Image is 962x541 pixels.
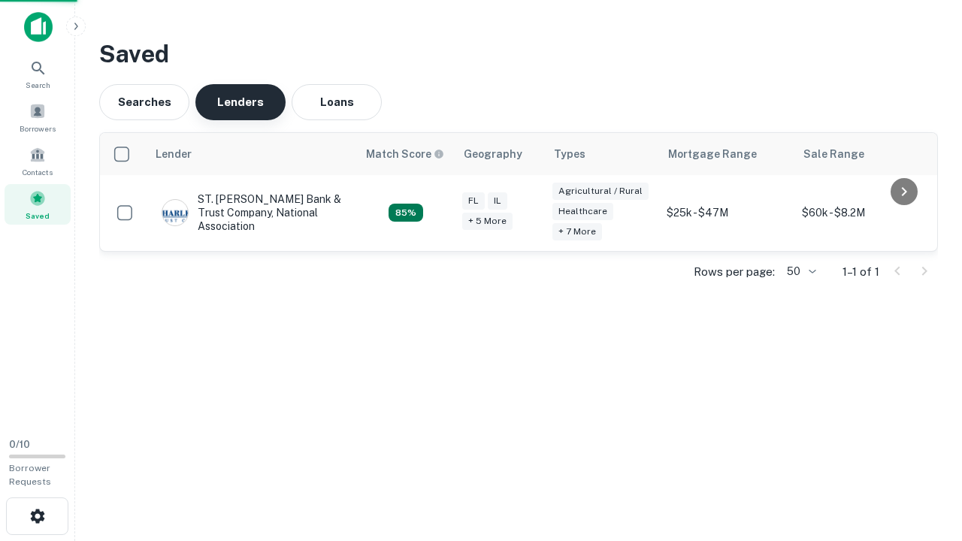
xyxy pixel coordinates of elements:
th: Capitalize uses an advanced AI algorithm to match your search with the best lender. The match sco... [357,133,455,175]
th: Lender [147,133,357,175]
button: Lenders [195,84,286,120]
img: capitalize-icon.png [24,12,53,42]
td: $60k - $8.2M [794,175,930,251]
th: Types [545,133,659,175]
span: 0 / 10 [9,439,30,450]
span: Saved [26,210,50,222]
iframe: Chat Widget [887,421,962,493]
span: Borrowers [20,122,56,134]
th: Mortgage Range [659,133,794,175]
div: Mortgage Range [668,145,757,163]
a: Saved [5,184,71,225]
div: ST. [PERSON_NAME] Bank & Trust Company, National Association [162,192,342,234]
button: Loans [292,84,382,120]
div: + 7 more [552,223,602,240]
span: Borrower Requests [9,463,51,487]
h6: Match Score [366,146,441,162]
button: Searches [99,84,189,120]
div: Agricultural / Rural [552,183,649,200]
a: Search [5,53,71,94]
a: Borrowers [5,97,71,138]
th: Sale Range [794,133,930,175]
span: Search [26,79,50,91]
div: Capitalize uses an advanced AI algorithm to match your search with the best lender. The match sco... [366,146,444,162]
div: + 5 more [462,213,513,230]
span: Contacts [23,166,53,178]
div: Geography [464,145,522,163]
td: $25k - $47M [659,175,794,251]
a: Contacts [5,141,71,181]
th: Geography [455,133,545,175]
div: Sale Range [803,145,864,163]
h3: Saved [99,36,938,72]
div: FL [462,192,485,210]
img: picture [162,200,188,225]
div: 50 [781,261,818,283]
div: IL [488,192,507,210]
div: Lender [156,145,192,163]
div: Healthcare [552,203,613,220]
p: Rows per page: [694,263,775,281]
div: Types [554,145,585,163]
div: Capitalize uses an advanced AI algorithm to match your search with the best lender. The match sco... [389,204,423,222]
p: 1–1 of 1 [843,263,879,281]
